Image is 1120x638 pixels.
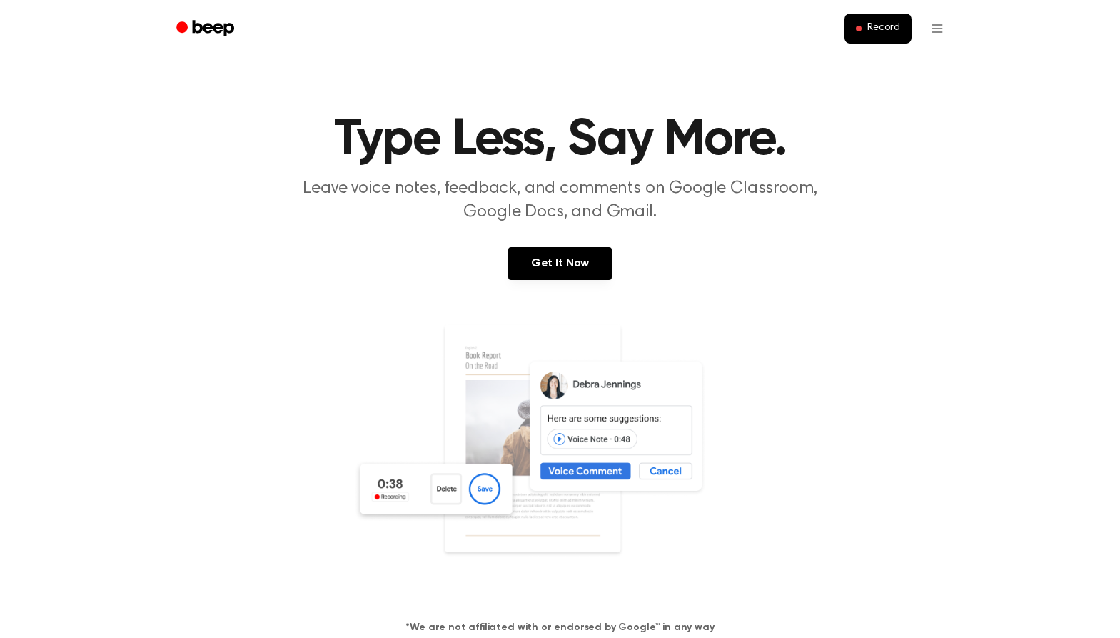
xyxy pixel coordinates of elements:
[920,11,954,46] button: Open menu
[867,22,899,35] span: Record
[353,323,767,597] img: Voice Comments on Docs and Recording Widget
[286,177,834,224] p: Leave voice notes, feedback, and comments on Google Classroom, Google Docs, and Gmail.
[195,114,926,166] h1: Type Less, Say More.
[166,15,247,43] a: Beep
[17,620,1103,635] h4: *We are not affiliated with or endorsed by Google™ in any way
[844,14,911,44] button: Record
[508,247,612,280] a: Get It Now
